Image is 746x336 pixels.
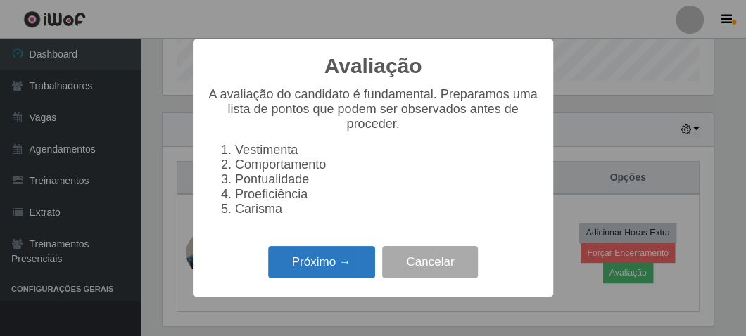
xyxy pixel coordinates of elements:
h2: Avaliação [324,53,422,79]
button: Cancelar [382,246,478,279]
li: Vestimenta [235,143,539,157]
button: Próximo → [268,246,375,279]
li: Pontualidade [235,172,539,187]
li: Comportamento [235,157,539,172]
li: Carisma [235,202,539,217]
p: A avaliação do candidato é fundamental. Preparamos uma lista de pontos que podem ser observados a... [207,87,539,131]
li: Proeficiência [235,187,539,202]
